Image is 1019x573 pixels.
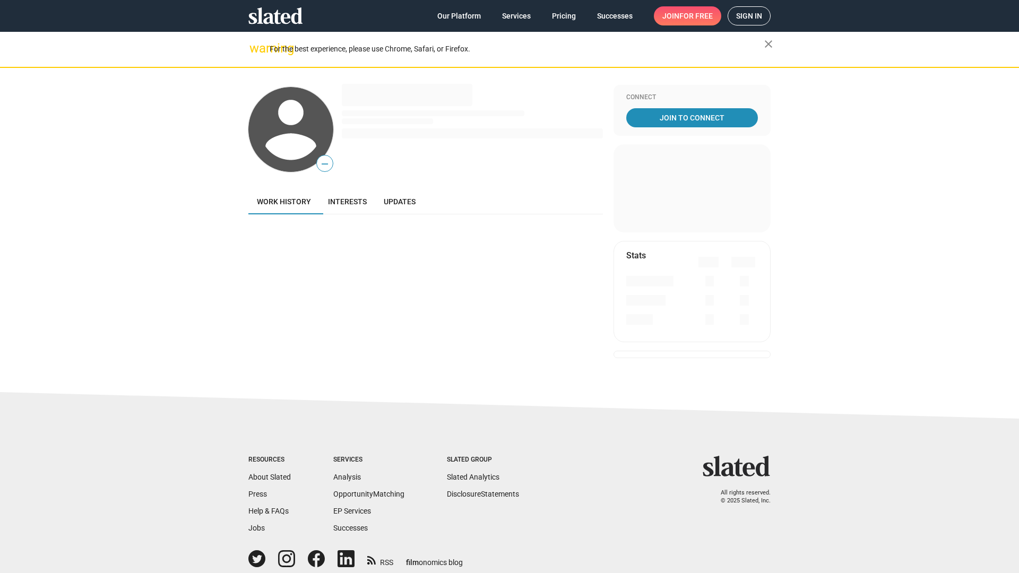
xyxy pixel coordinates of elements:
a: filmonomics blog [406,549,463,568]
a: Analysis [333,473,361,481]
span: film [406,558,419,567]
a: RSS [367,551,393,568]
span: — [317,157,333,171]
span: Successes [597,6,633,25]
a: About Slated [248,473,291,481]
a: Our Platform [429,6,489,25]
a: Sign in [728,6,771,25]
span: Pricing [552,6,576,25]
a: Slated Analytics [447,473,499,481]
span: Work history [257,197,311,206]
a: OpportunityMatching [333,490,404,498]
a: Successes [333,524,368,532]
mat-icon: warning [249,42,262,55]
span: Join To Connect [628,108,756,127]
a: Jobs [248,524,265,532]
mat-icon: close [762,38,775,50]
mat-card-title: Stats [626,250,646,261]
a: Join To Connect [626,108,758,127]
a: Joinfor free [654,6,721,25]
div: For the best experience, please use Chrome, Safari, or Firefox. [270,42,764,56]
span: Services [502,6,531,25]
span: Join [662,6,713,25]
a: Press [248,490,267,498]
div: Services [333,456,404,464]
span: Updates [384,197,416,206]
a: Services [494,6,539,25]
a: Updates [375,189,424,214]
p: All rights reserved. © 2025 Slated, Inc. [710,489,771,505]
span: Our Platform [437,6,481,25]
span: Interests [328,197,367,206]
a: Successes [589,6,641,25]
div: Slated Group [447,456,519,464]
span: for free [679,6,713,25]
a: EP Services [333,507,371,515]
div: Resources [248,456,291,464]
a: DisclosureStatements [447,490,519,498]
a: Pricing [543,6,584,25]
a: Help & FAQs [248,507,289,515]
a: Interests [319,189,375,214]
div: Connect [626,93,758,102]
a: Work history [248,189,319,214]
span: Sign in [736,7,762,25]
